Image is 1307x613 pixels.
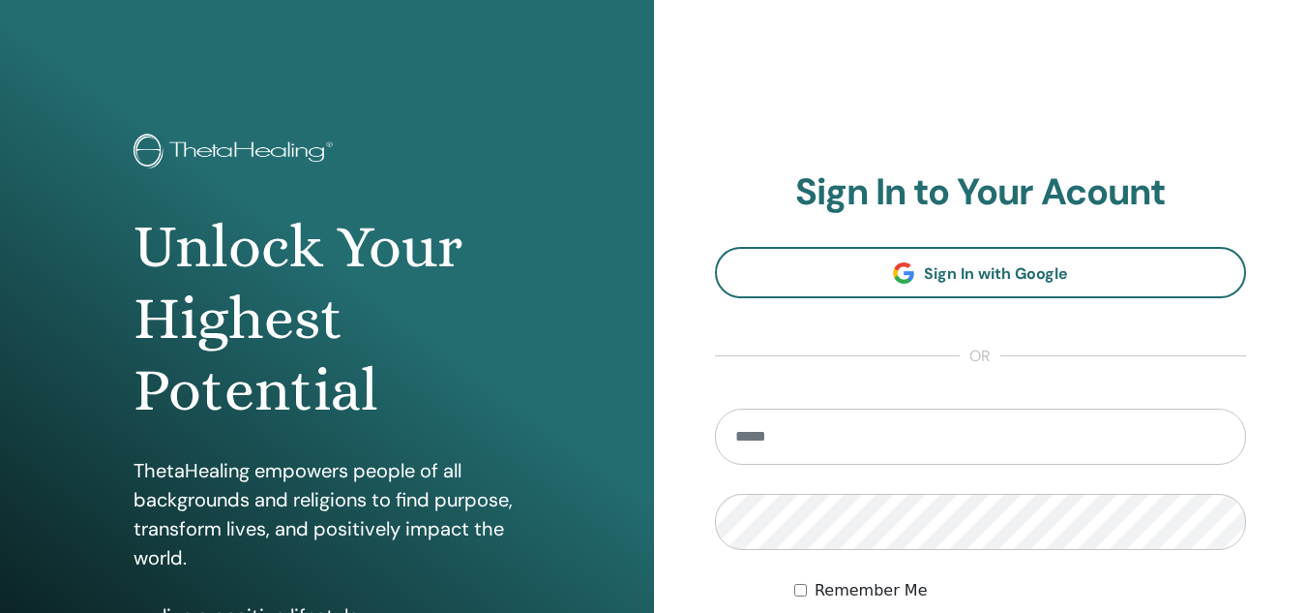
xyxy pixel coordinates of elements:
label: Remember Me [815,579,928,602]
a: Sign In with Google [715,247,1247,298]
span: Sign In with Google [924,263,1068,284]
h2: Sign In to Your Acount [715,170,1247,215]
span: or [960,345,1000,368]
h1: Unlock Your Highest Potential [134,211,520,427]
p: ThetaHealing empowers people of all backgrounds and religions to find purpose, transform lives, a... [134,456,520,572]
div: Keep me authenticated indefinitely or until I manually logout [794,579,1246,602]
